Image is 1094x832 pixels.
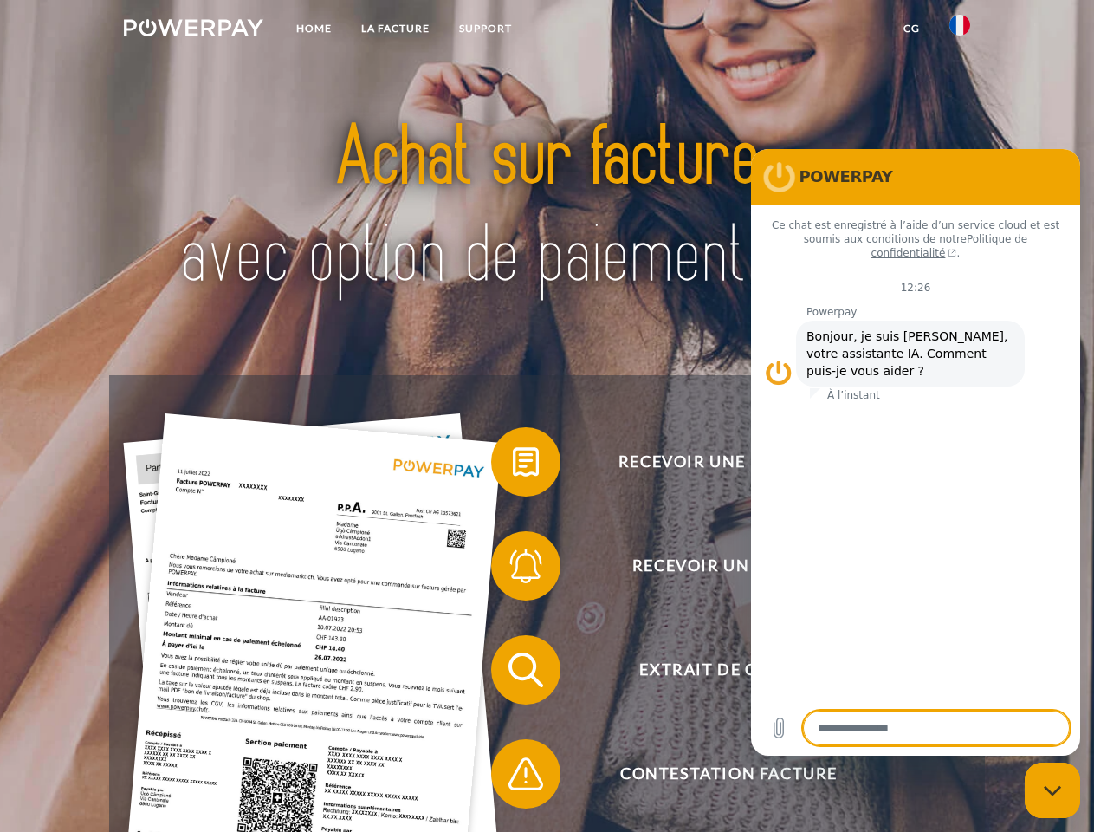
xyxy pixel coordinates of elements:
[516,635,941,705] span: Extrait de compte
[491,739,942,809] button: Contestation Facture
[282,13,346,44] a: Home
[949,15,970,36] img: fr
[516,739,941,809] span: Contestation Facture
[751,149,1080,756] iframe: Fenêtre de messagerie
[491,531,942,601] button: Recevoir un rappel?
[124,19,263,36] img: logo-powerpay-white.svg
[504,440,547,484] img: qb_bill.svg
[504,648,547,692] img: qb_search.svg
[889,13,935,44] a: CG
[1025,763,1080,818] iframe: Bouton de lancement de la fenêtre de messagerie, conversation en cours
[491,427,942,497] button: Recevoir une facture ?
[516,531,941,601] span: Recevoir un rappel?
[165,83,929,332] img: title-powerpay_fr.svg
[444,13,527,44] a: Support
[491,635,942,705] button: Extrait de compte
[504,752,547,796] img: qb_warning.svg
[504,544,547,588] img: qb_bell.svg
[346,13,444,44] a: LA FACTURE
[516,427,941,497] span: Recevoir une facture ?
